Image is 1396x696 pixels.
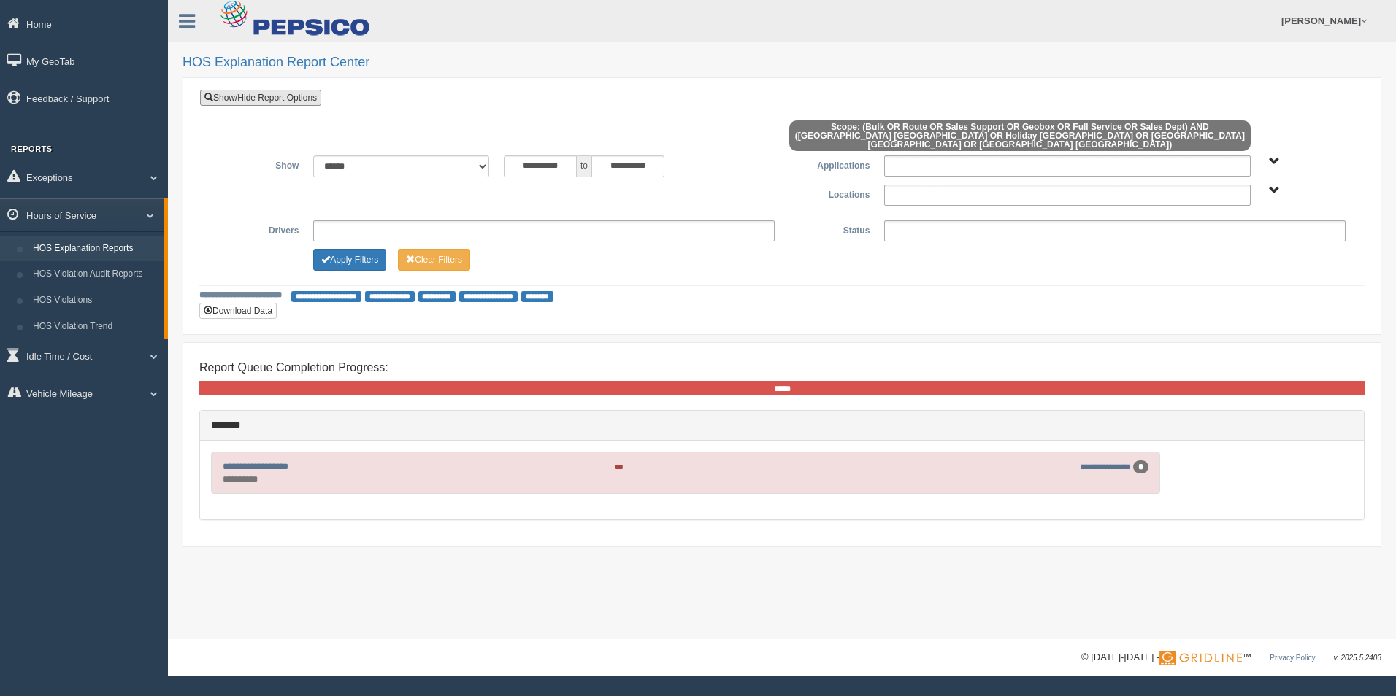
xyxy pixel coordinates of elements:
a: HOS Violation Trend [26,314,164,340]
a: HOS Violations [26,287,164,314]
a: Privacy Policy [1270,654,1315,662]
label: Locations [782,185,877,202]
span: Scope: (Bulk OR Route OR Sales Support OR Geobox OR Full Service OR Sales Dept) AND ([GEOGRAPHIC_... [789,120,1251,151]
a: HOS Explanation Reports [26,236,164,262]
label: Status [782,220,877,238]
a: Show/Hide Report Options [200,90,321,106]
button: Change Filter Options [398,249,470,271]
label: Show [211,155,306,173]
h4: Report Queue Completion Progress: [199,361,1365,374]
a: HOS Violation Audit Reports [26,261,164,287]
span: to [577,155,591,177]
h2: HOS Explanation Report Center [183,55,1381,70]
button: Change Filter Options [313,249,386,271]
img: Gridline [1159,651,1242,665]
button: Download Data [199,303,277,319]
label: Applications [782,155,877,173]
label: Drivers [211,220,306,238]
div: © [DATE]-[DATE] - ™ [1081,650,1381,665]
span: v. 2025.5.2403 [1334,654,1381,662]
